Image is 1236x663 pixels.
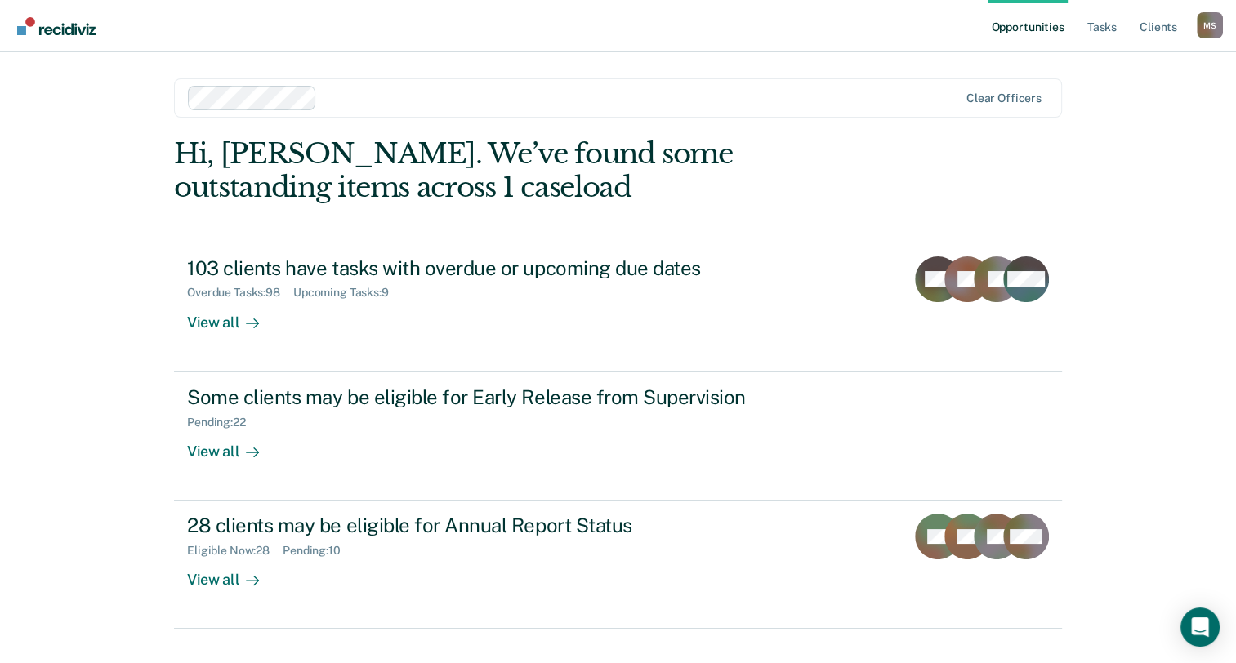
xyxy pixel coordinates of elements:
[187,558,279,590] div: View all
[187,300,279,331] div: View all
[1197,12,1223,38] div: M S
[187,256,761,280] div: 103 clients have tasks with overdue or upcoming due dates
[1180,607,1220,647] div: Open Intercom Messenger
[174,137,884,204] div: Hi, [PERSON_NAME]. We’ve found some outstanding items across 1 caseload
[174,243,1062,372] a: 103 clients have tasks with overdue or upcoming due datesOverdue Tasks:98Upcoming Tasks:9View all
[187,544,283,558] div: Eligible Now : 28
[966,91,1042,105] div: Clear officers
[174,372,1062,501] a: Some clients may be eligible for Early Release from SupervisionPending:22View all
[187,286,293,300] div: Overdue Tasks : 98
[187,416,259,429] div: Pending : 22
[187,385,761,409] div: Some clients may be eligible for Early Release from Supervision
[283,544,354,558] div: Pending : 10
[174,501,1062,629] a: 28 clients may be eligible for Annual Report StatusEligible Now:28Pending:10View all
[187,514,761,537] div: 28 clients may be eligible for Annual Report Status
[1197,12,1223,38] button: Profile dropdown button
[293,286,402,300] div: Upcoming Tasks : 9
[17,17,96,35] img: Recidiviz
[187,429,279,461] div: View all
